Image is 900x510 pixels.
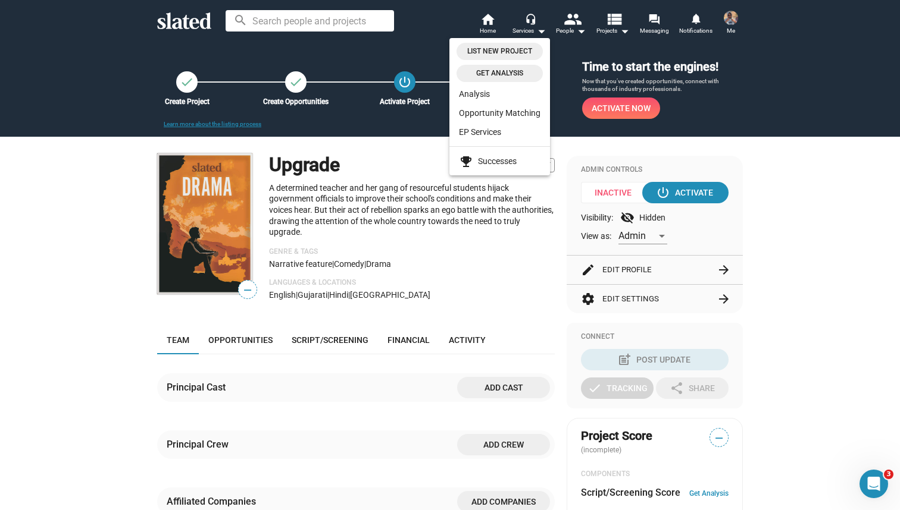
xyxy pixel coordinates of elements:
span: List New Project [464,45,536,58]
a: EP Services [449,122,550,141]
mat-icon: emoji_events [459,155,473,169]
a: Opportunity Matching [449,103,550,122]
a: Get analysis [457,65,543,82]
a: Analysis [449,84,550,103]
a: List New Project [457,43,543,60]
a: Successes [449,152,550,171]
span: Get analysis [464,67,536,80]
